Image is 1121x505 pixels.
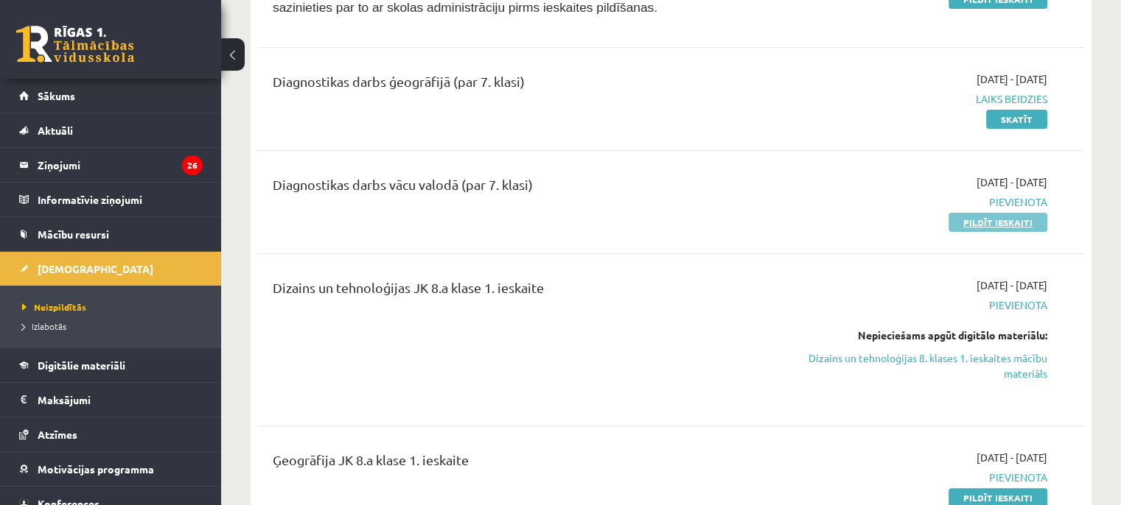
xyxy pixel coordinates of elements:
[38,462,154,476] span: Motivācijas programma
[182,155,203,175] i: 26
[19,452,203,486] a: Motivācijas programma
[38,383,203,417] legend: Maksājumi
[949,213,1047,232] a: Pildīt ieskaiti
[804,328,1047,343] div: Nepieciešams apgūt digitālo materiālu:
[38,428,77,441] span: Atzīmes
[19,183,203,216] a: Informatīvie ziņojumi
[804,470,1047,485] span: Pievienota
[22,300,206,314] a: Neizpildītās
[19,113,203,147] a: Aktuāli
[22,301,86,313] span: Neizpildītās
[273,278,782,305] div: Dizains un tehnoloģijas JK 8.a klase 1. ieskaite
[38,148,203,182] legend: Ziņojumi
[19,383,203,417] a: Maksājumi
[804,350,1047,381] a: Dizains un tehnoloģijas 8. klases 1. ieskaites mācību materiāls
[977,278,1047,293] span: [DATE] - [DATE]
[19,252,203,286] a: [DEMOGRAPHIC_DATA]
[273,174,782,202] div: Diagnostikas darbs vācu valodā (par 7. klasi)
[19,217,203,251] a: Mācību resursi
[38,262,153,275] span: [DEMOGRAPHIC_DATA]
[273,71,782,99] div: Diagnostikas darbs ģeogrāfijā (par 7. klasi)
[19,79,203,113] a: Sākums
[977,450,1047,465] span: [DATE] - [DATE]
[804,91,1047,107] span: Laiks beidzies
[273,450,782,477] div: Ģeogrāfija JK 8.a klase 1. ieskaite
[38,227,109,241] span: Mācību resursi
[38,89,75,102] span: Sākums
[804,297,1047,313] span: Pievienota
[22,320,66,332] span: Izlabotās
[977,174,1047,190] span: [DATE] - [DATE]
[22,319,206,333] a: Izlabotās
[38,359,125,372] span: Digitālie materiāli
[38,124,73,137] span: Aktuāli
[986,110,1047,129] a: Skatīt
[804,194,1047,210] span: Pievienota
[19,348,203,382] a: Digitālie materiāli
[16,26,134,63] a: Rīgas 1. Tālmācības vidusskola
[19,417,203,451] a: Atzīmes
[38,183,203,216] legend: Informatīvie ziņojumi
[19,148,203,182] a: Ziņojumi26
[977,71,1047,87] span: [DATE] - [DATE]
